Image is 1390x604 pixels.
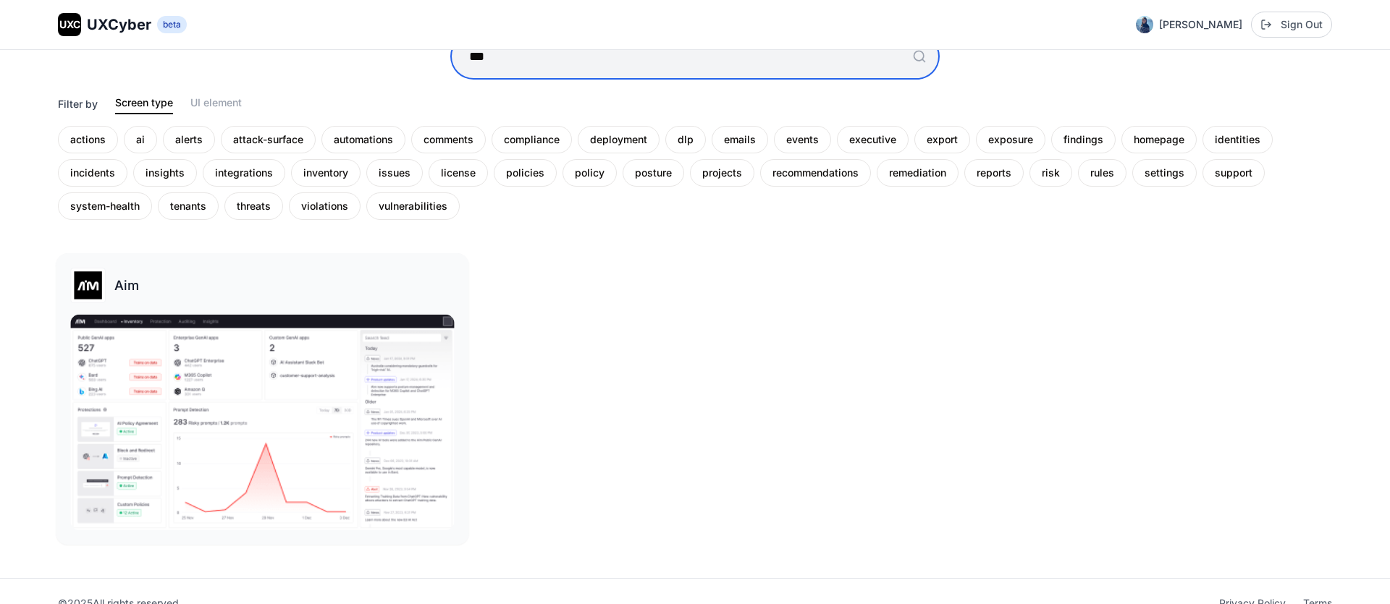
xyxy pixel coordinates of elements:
div: issues [366,159,423,187]
div: violations [289,192,361,220]
div: comments [411,126,486,153]
button: UI element [190,95,242,114]
div: insights [133,159,197,187]
span: beta [157,16,187,33]
div: recommendations [760,159,871,187]
div: license [429,159,488,187]
button: Screen type [115,95,173,114]
img: Profile [1136,16,1153,33]
div: policy [563,159,617,187]
div: dlp [665,126,706,153]
div: system-health [58,192,152,220]
span: Filter by [58,97,98,114]
img: Aim gallery [70,315,455,530]
div: reports [964,159,1024,187]
div: emails [712,126,768,153]
div: executive [837,126,909,153]
div: threats [224,192,283,220]
div: actions [58,126,118,153]
div: compliance [492,126,572,153]
a: Aim logoAimAim gallery [58,255,467,543]
a: UXCUXCyberbeta [58,13,187,36]
div: findings [1051,126,1116,153]
div: homepage [1121,126,1197,153]
div: exposure [976,126,1045,153]
div: inventory [291,159,361,187]
div: alerts [163,126,215,153]
span: UXC [59,17,80,32]
button: Sign Out [1251,12,1332,38]
div: risk [1029,159,1072,187]
div: attack-surface [221,126,316,153]
div: vulnerabilities [366,192,460,220]
div: identities [1202,126,1273,153]
div: rules [1078,159,1126,187]
span: UXCyber [87,14,151,35]
span: [PERSON_NAME] [1159,17,1242,32]
img: Aim logo [71,268,104,302]
div: tenants [158,192,219,220]
div: policies [494,159,557,187]
div: incidents [58,159,127,187]
div: events [774,126,831,153]
div: deployment [578,126,660,153]
div: integrations [203,159,285,187]
div: settings [1132,159,1197,187]
div: projects [690,159,754,187]
div: ai [124,126,157,153]
div: support [1202,159,1265,187]
div: posture [623,159,684,187]
h3: Aim [114,275,139,295]
div: remediation [877,159,959,187]
div: automations [321,126,405,153]
div: export [914,126,970,153]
